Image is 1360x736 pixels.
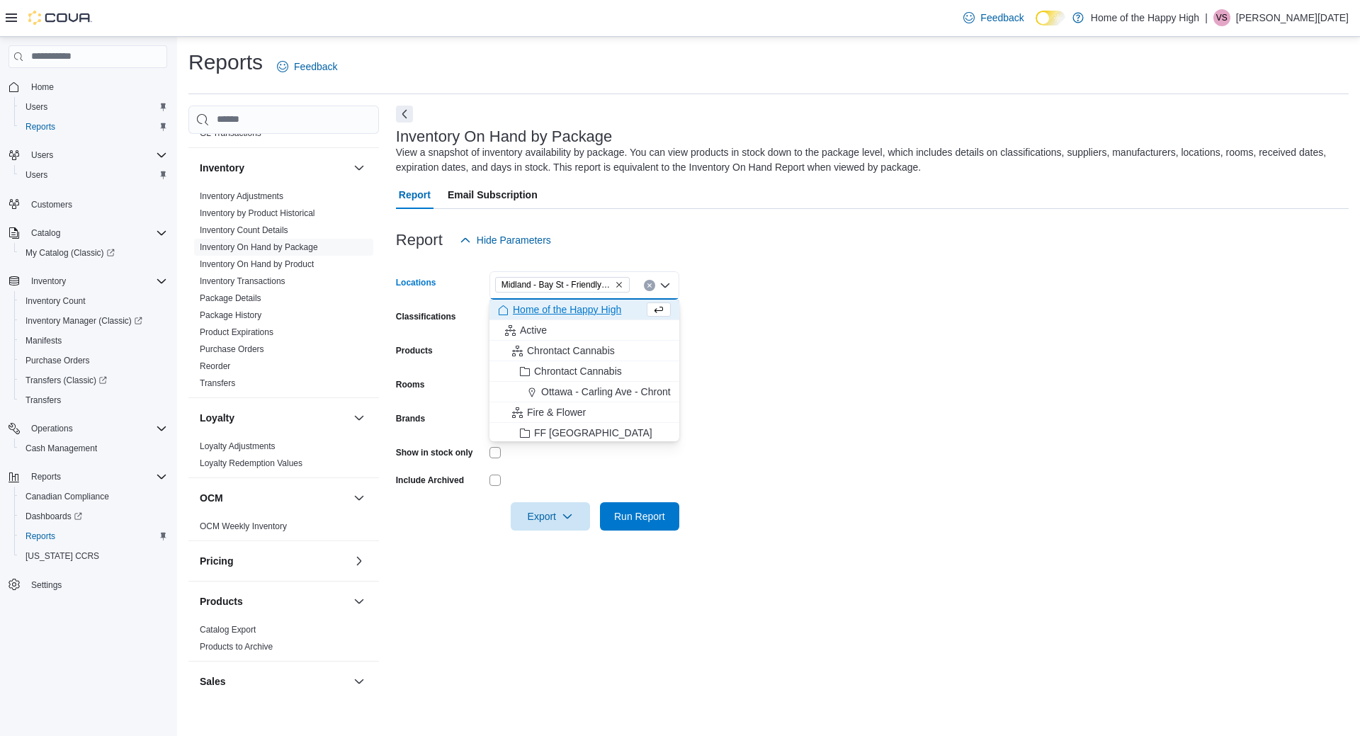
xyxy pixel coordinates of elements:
[25,420,79,437] button: Operations
[25,147,167,164] span: Users
[489,402,679,423] button: Fire & Flower
[351,593,368,610] button: Products
[8,71,167,632] nav: Complex example
[25,273,167,290] span: Inventory
[25,577,67,594] a: Settings
[200,491,223,505] h3: OCM
[20,488,115,505] a: Canadian Compliance
[31,579,62,591] span: Settings
[20,332,167,349] span: Manifests
[188,188,379,397] div: Inventory
[200,554,233,568] h3: Pricing
[1091,9,1199,26] p: Home of the Happy High
[399,181,431,209] span: Report
[600,502,679,531] button: Run Report
[188,438,379,477] div: Loyalty
[3,271,173,291] button: Inventory
[200,411,234,425] h3: Loyalty
[527,405,586,419] span: Fire & Flower
[188,621,379,661] div: Products
[489,361,679,382] button: Chrontact Cannabis
[659,280,671,291] button: Close list of options
[20,392,167,409] span: Transfers
[14,487,173,506] button: Canadian Compliance
[200,225,288,236] span: Inventory Count Details
[477,233,551,247] span: Hide Parameters
[200,293,261,303] a: Package Details
[3,574,173,595] button: Settings
[188,518,379,540] div: OCM
[14,165,173,185] button: Users
[20,372,113,389] a: Transfers (Classic)
[20,312,167,329] span: Inventory Manager (Classic)
[25,375,107,386] span: Transfers (Classic)
[200,242,318,253] span: Inventory On Hand by Package
[31,227,60,239] span: Catalog
[14,117,173,137] button: Reports
[958,4,1029,32] a: Feedback
[501,278,612,292] span: Midland - Bay St - Friendly Stranger
[3,419,173,438] button: Operations
[14,390,173,410] button: Transfers
[1236,9,1349,26] p: [PERSON_NAME][DATE]
[200,441,276,452] span: Loyalty Adjustments
[31,81,54,93] span: Home
[1036,11,1065,26] input: Dark Mode
[25,195,167,213] span: Customers
[200,521,287,532] span: OCM Weekly Inventory
[396,128,613,145] h3: Inventory On Hand by Package
[396,232,443,249] h3: Report
[20,98,167,115] span: Users
[20,352,96,369] a: Purchase Orders
[20,166,53,183] a: Users
[351,409,368,426] button: Loyalty
[200,208,315,219] span: Inventory by Product Historical
[520,323,547,337] span: Active
[200,310,261,321] span: Package History
[200,344,264,355] span: Purchase Orders
[396,106,413,123] button: Next
[31,276,66,287] span: Inventory
[14,291,173,311] button: Inventory Count
[31,199,72,210] span: Customers
[200,128,261,138] a: GL Transactions
[25,101,47,113] span: Users
[20,548,105,565] a: [US_STATE] CCRS
[351,159,368,176] button: Inventory
[20,508,88,525] a: Dashboards
[396,345,433,356] label: Products
[200,361,230,371] a: Reorder
[25,315,142,327] span: Inventory Manager (Classic)
[20,312,148,329] a: Inventory Manager (Classic)
[396,413,425,424] label: Brands
[25,147,59,164] button: Users
[614,509,665,523] span: Run Report
[519,502,582,531] span: Export
[25,355,90,366] span: Purchase Orders
[20,118,167,135] span: Reports
[25,420,167,437] span: Operations
[20,372,167,389] span: Transfers (Classic)
[25,79,59,96] a: Home
[396,277,436,288] label: Locations
[25,395,61,406] span: Transfers
[3,467,173,487] button: Reports
[396,379,425,390] label: Rooms
[25,443,97,454] span: Cash Management
[188,48,263,77] h1: Reports
[25,78,167,96] span: Home
[396,447,473,458] label: Show in stock only
[25,225,167,242] span: Catalog
[14,506,173,526] a: Dashboards
[20,98,53,115] a: Users
[3,193,173,214] button: Customers
[20,332,67,349] a: Manifests
[25,511,82,522] span: Dashboards
[489,320,679,341] button: Active
[14,546,173,566] button: [US_STATE] CCRS
[495,277,630,293] span: Midland - Bay St - Friendly Stranger
[20,528,167,545] span: Reports
[294,60,337,74] span: Feedback
[489,382,679,402] button: Ottawa - Carling Ave - Chrontact Cannabis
